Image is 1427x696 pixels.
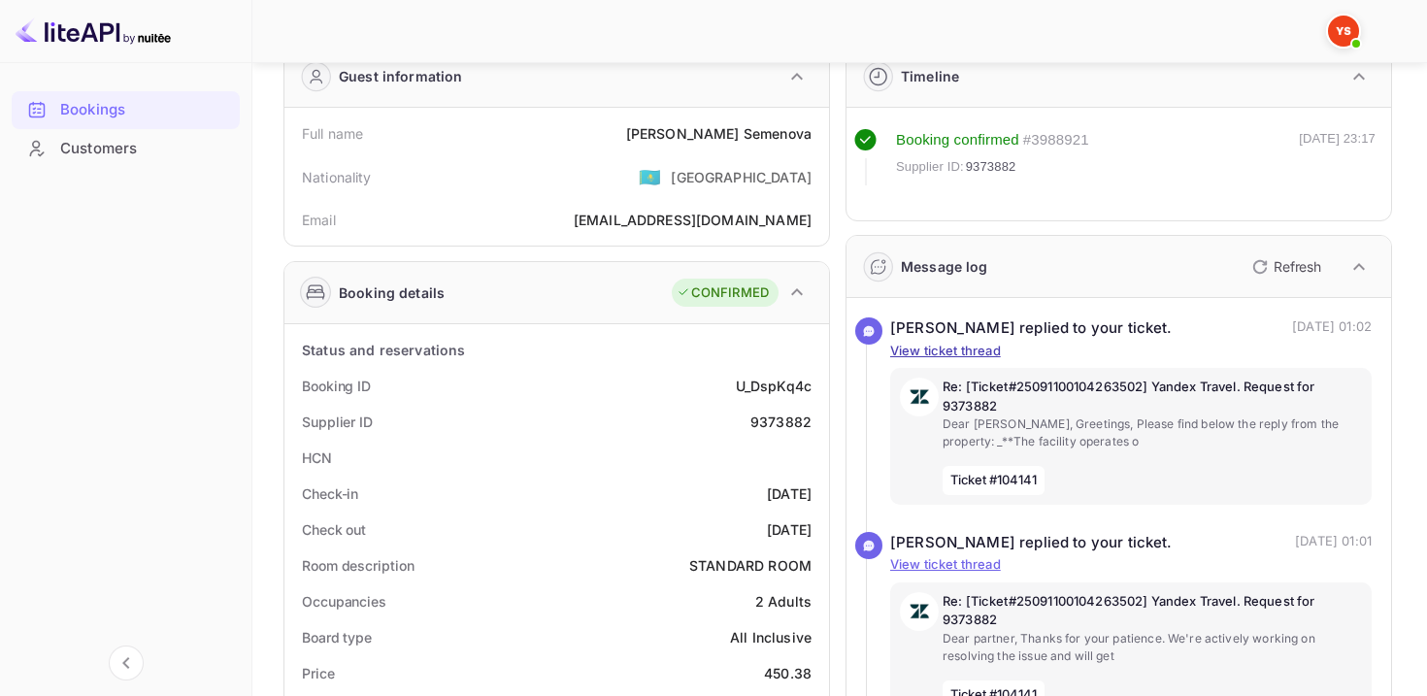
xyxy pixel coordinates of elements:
button: Collapse navigation [109,646,144,680]
div: Guest information [339,66,463,86]
p: [DATE] 01:02 [1292,317,1372,340]
div: Full name [302,123,363,144]
div: Bookings [12,91,240,129]
div: [PERSON_NAME] replied to your ticket. [890,317,1173,340]
div: Booking details [339,282,445,303]
span: Ticket #104141 [943,466,1045,495]
p: Dear partner, Thanks for your patience. We're actively working on resolving the issue and will get [943,630,1362,665]
div: [DATE] 23:17 [1299,129,1376,185]
p: Dear [PERSON_NAME], Greetings, Please find below the reply from the property: _**The facility ope... [943,415,1362,450]
span: 9373882 [966,157,1016,177]
a: Bookings [12,91,240,127]
div: 450.38 [764,663,812,683]
div: Booking ID [302,376,371,396]
p: View ticket thread [890,342,1372,361]
span: United States [639,159,661,194]
div: Customers [60,138,230,160]
div: Status and reservations [302,340,465,360]
div: Nationality [302,167,372,187]
div: STANDARD ROOM [689,555,812,576]
p: [DATE] 01:01 [1295,532,1372,554]
img: LiteAPI logo [16,16,171,47]
div: All Inclusive [730,627,812,647]
img: AwvSTEc2VUhQAAAAAElFTkSuQmCC [900,378,939,416]
div: Message log [901,256,988,277]
div: CONFIRMED [677,283,769,303]
div: Price [302,663,335,683]
div: [EMAIL_ADDRESS][DOMAIN_NAME] [574,210,812,230]
p: Re: [Ticket#25091100104263502] Yandex Travel. Request for 9373882 [943,378,1362,415]
div: Board type [302,627,372,647]
div: Booking confirmed [896,129,1019,151]
div: Occupancies [302,591,386,612]
img: Yandex Support [1328,16,1359,47]
p: Re: [Ticket#25091100104263502] Yandex Travel. Request for 9373882 [943,592,1362,630]
div: Email [302,210,336,230]
div: Check out [302,519,366,540]
div: 2 Adults [755,591,812,612]
div: U_DspKq4c [736,376,812,396]
div: Timeline [901,66,959,86]
div: [PERSON_NAME] replied to your ticket. [890,532,1173,554]
p: Refresh [1274,256,1321,277]
div: Check-in [302,483,358,504]
div: # 3988921 [1023,129,1089,151]
div: Customers [12,130,240,168]
div: 9373882 [750,412,812,432]
button: Refresh [1241,251,1329,282]
div: [GEOGRAPHIC_DATA] [671,167,812,187]
div: Room description [302,555,414,576]
div: [PERSON_NAME] Semenova [626,123,812,144]
div: Supplier ID [302,412,373,432]
div: [DATE] [767,519,812,540]
img: AwvSTEc2VUhQAAAAAElFTkSuQmCC [900,592,939,631]
div: HCN [302,447,332,468]
p: View ticket thread [890,555,1372,575]
a: Customers [12,130,240,166]
div: [DATE] [767,483,812,504]
span: Supplier ID: [896,157,964,177]
div: Bookings [60,99,230,121]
